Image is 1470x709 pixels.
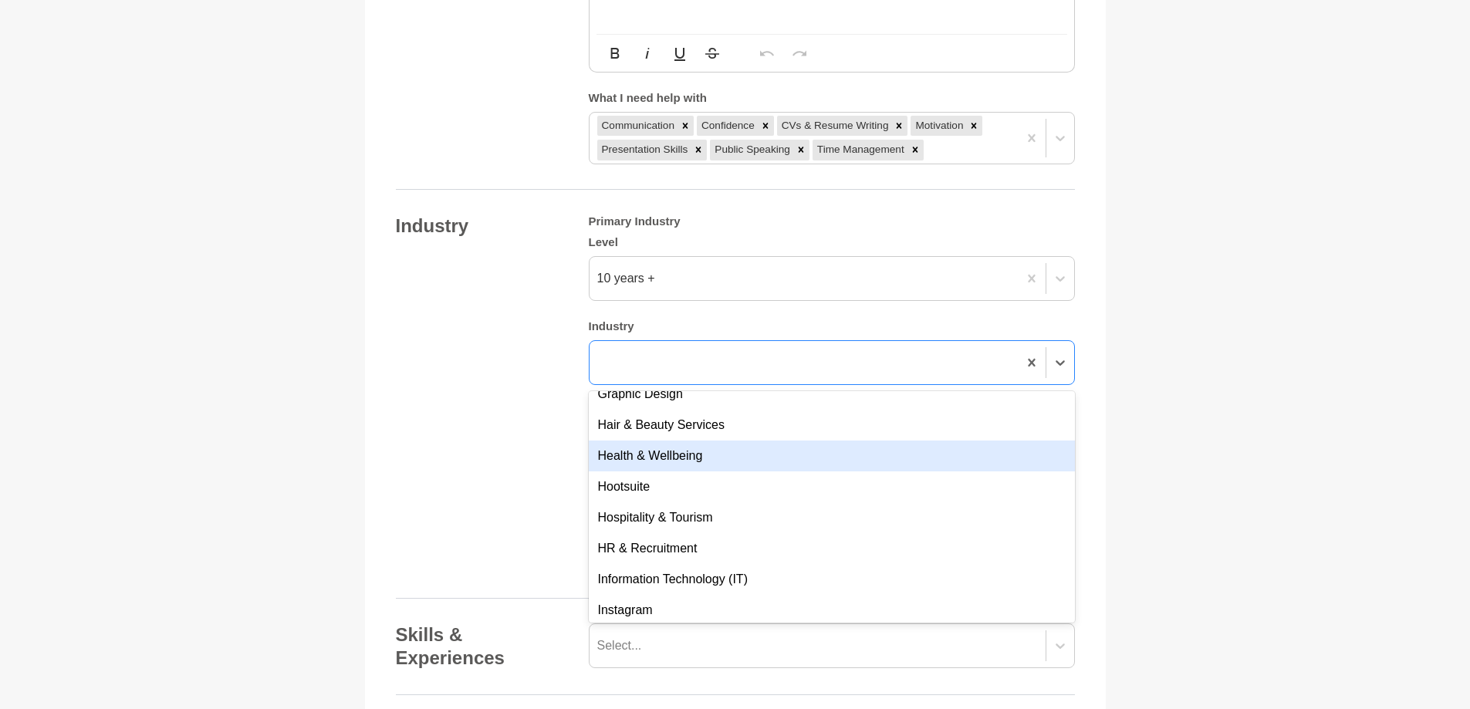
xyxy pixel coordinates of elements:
div: HR & Recruitment [589,533,1075,564]
div: Presentation Skills [597,140,691,160]
h5: Level [589,235,1075,250]
div: Select... [597,636,642,655]
div: Instagram [589,595,1075,626]
div: Health & Wellbeing [589,441,1075,471]
div: 10 years + [597,269,655,288]
button: Strikethrough (Ctrl+S) [698,38,727,69]
div: Motivation [911,116,965,136]
div: Information Technology (IT) [589,564,1075,595]
h4: Industry [396,214,558,238]
div: Hootsuite [589,471,1075,502]
div: Hospitality & Tourism [589,502,1075,533]
h5: Industry [589,319,1075,334]
button: Italic (Ctrl+I) [633,38,662,69]
h5: Primary Industry [589,214,1075,229]
button: Undo (Ctrl+Z) [752,38,782,69]
button: Redo (Ctrl+Shift+Z) [785,38,814,69]
div: Time Management [813,140,907,160]
div: CVs & Resume Writing [777,116,891,136]
div: Hair & Beauty Services [589,410,1075,441]
h5: What I need help with [589,91,1075,106]
div: Confidence [697,116,757,136]
div: Graphic Design [589,379,1075,410]
button: Underline (Ctrl+U) [665,38,694,69]
h4: Skills & Experiences [396,623,558,670]
div: Communication [597,116,677,136]
div: Public Speaking [710,140,792,160]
